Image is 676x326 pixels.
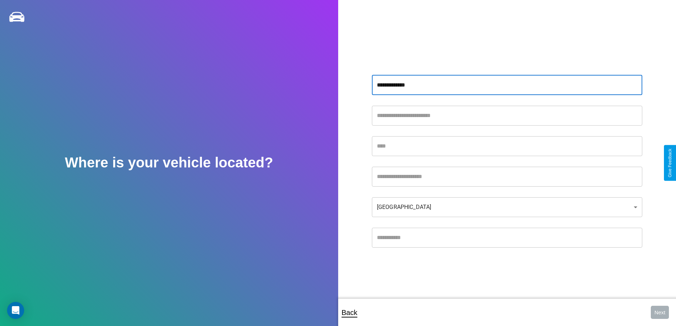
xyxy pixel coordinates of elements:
[372,197,642,217] div: [GEOGRAPHIC_DATA]
[667,149,672,177] div: Give Feedback
[7,302,24,319] div: Open Intercom Messenger
[65,155,273,171] h2: Where is your vehicle located?
[651,306,669,319] button: Next
[342,306,357,319] p: Back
